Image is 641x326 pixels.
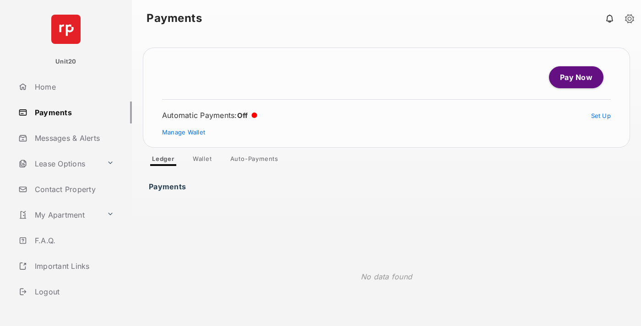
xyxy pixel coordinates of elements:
[15,255,118,277] a: Important Links
[15,230,132,251] a: F.A.Q.
[223,155,286,166] a: Auto-Payments
[145,155,182,166] a: Ledger
[162,128,205,136] a: Manage Wallet
[149,182,189,186] h3: Payments
[15,178,132,200] a: Contact Property
[15,102,132,123] a: Payments
[15,127,132,149] a: Messages & Alerts
[185,155,219,166] a: Wallet
[15,153,103,175] a: Lease Options
[15,281,132,303] a: Logout
[15,204,103,226] a: My Apartment
[15,76,132,98] a: Home
[162,111,257,120] div: Automatic Payments :
[55,57,76,66] p: Unit20
[591,112,611,119] a: Set Up
[237,111,248,120] span: Off
[147,13,202,24] strong: Payments
[51,15,81,44] img: svg+xml;base64,PHN2ZyB4bWxucz0iaHR0cDovL3d3dy53My5vcmcvMjAwMC9zdmciIHdpZHRoPSI2NCIgaGVpZ2h0PSI2NC...
[361,271,412,282] p: No data found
